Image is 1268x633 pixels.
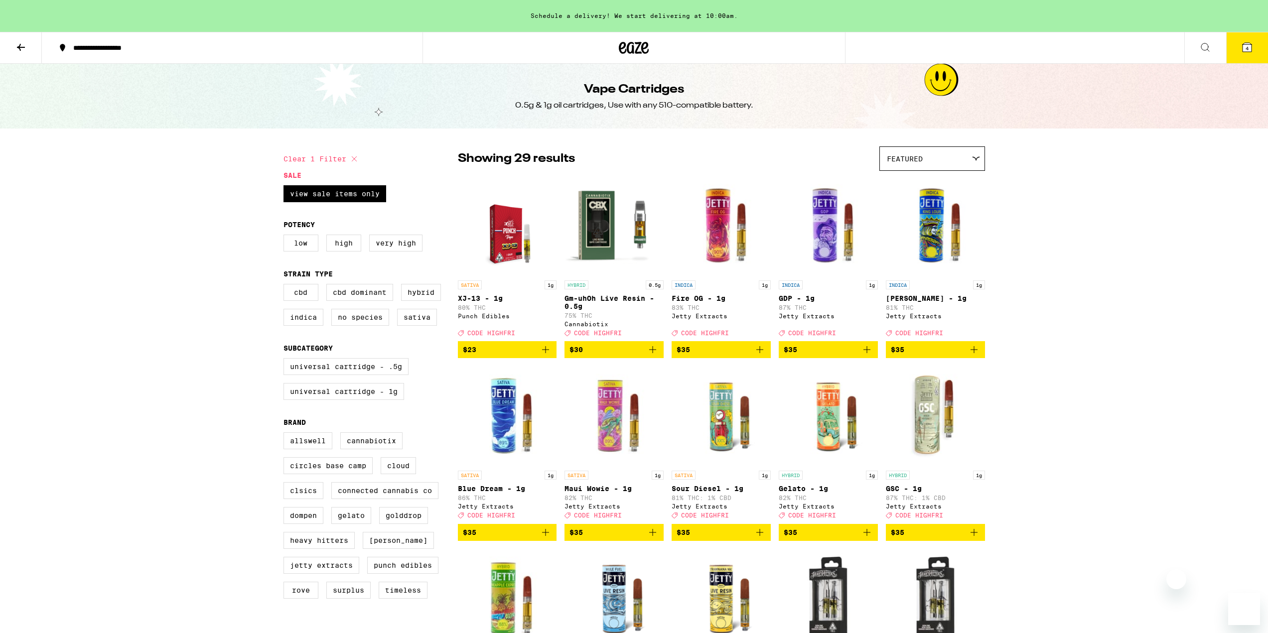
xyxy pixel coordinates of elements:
span: $23 [463,346,476,354]
span: $35 [784,346,797,354]
p: Showing 29 results [458,150,575,167]
p: SATIVA [564,471,588,480]
img: Jetty Extracts - King Louis - 1g [886,176,985,275]
a: Open page for GSC - 1g from Jetty Extracts [886,366,985,523]
button: Add to bag [779,524,878,541]
label: Heavy Hitters [283,532,355,549]
a: Open page for Maui Wowie - 1g from Jetty Extracts [564,366,664,523]
a: Open page for GDP - 1g from Jetty Extracts [779,176,878,341]
span: Featured [887,155,923,163]
p: SATIVA [672,471,696,480]
div: Jetty Extracts [886,503,985,509]
span: $35 [677,346,690,354]
legend: Sale [283,171,301,179]
label: Very High [369,235,423,252]
iframe: Button to launch messaging window [1228,593,1260,625]
p: HYBRID [564,280,588,289]
span: $35 [784,528,797,536]
label: Allswell [283,432,332,449]
a: Open page for Gelato - 1g from Jetty Extracts [779,366,878,523]
p: 87% THC [779,304,878,311]
img: Cannabiotix - Gm-uhOh Live Resin - 0.5g [564,176,664,275]
span: CODE HIGHFRI [681,512,729,519]
span: CODE HIGHFRI [574,330,622,336]
div: Punch Edibles [458,313,557,319]
label: Rove [283,582,318,599]
span: CODE HIGHFRI [574,512,622,519]
label: View Sale Items Only [283,185,386,202]
div: Jetty Extracts [564,503,664,509]
p: 0.5g [646,280,664,289]
div: Jetty Extracts [672,313,771,319]
label: No Species [331,309,389,326]
p: GDP - 1g [779,294,878,302]
span: CODE HIGHFRI [895,512,943,519]
div: Cannabiotix [564,321,664,327]
button: Add to bag [886,341,985,358]
img: Jetty Extracts - Blue Dream - 1g [458,366,557,466]
p: SATIVA [458,471,482,480]
p: 1g [866,280,878,289]
label: Low [283,235,318,252]
label: [PERSON_NAME] [363,532,434,549]
p: INDICA [779,280,803,289]
p: SATIVA [458,280,482,289]
div: Jetty Extracts [779,503,878,509]
p: 80% THC [458,304,557,311]
span: CODE HIGHFRI [467,512,515,519]
a: Open page for Fire OG - 1g from Jetty Extracts [672,176,771,341]
label: GoldDrop [379,507,428,524]
label: Punch Edibles [367,557,438,574]
div: 0.5g & 1g oil cartridges, Use with any 510-compatible battery. [515,100,753,111]
p: 82% THC [779,495,878,501]
p: HYBRID [886,471,910,480]
p: 81% THC: 1% CBD [672,495,771,501]
p: Gelato - 1g [779,485,878,493]
p: INDICA [672,280,696,289]
label: Surplus [326,582,371,599]
div: Jetty Extracts [672,503,771,509]
label: Dompen [283,507,323,524]
button: Add to bag [886,524,985,541]
img: Jetty Extracts - Sour Diesel - 1g [672,366,771,466]
p: Blue Dream - 1g [458,485,557,493]
label: Cannabiotix [340,432,403,449]
p: 1g [866,471,878,480]
span: CODE HIGHFRI [788,512,836,519]
p: Maui Wowie - 1g [564,485,664,493]
label: Hybrid [401,284,441,301]
iframe: Close message [1166,569,1186,589]
span: $35 [891,528,904,536]
button: 4 [1226,32,1268,63]
label: CBD [283,284,318,301]
p: 83% THC [672,304,771,311]
label: Cloud [381,457,416,474]
button: Add to bag [458,341,557,358]
legend: Strain Type [283,270,333,278]
h1: Vape Cartridges [584,81,684,98]
label: Sativa [397,309,437,326]
p: 1g [759,280,771,289]
img: Jetty Extracts - Maui Wowie - 1g [564,366,664,466]
div: Jetty Extracts [886,313,985,319]
span: CODE HIGHFRI [895,330,943,336]
span: CODE HIGHFRI [788,330,836,336]
img: Jetty Extracts - GSC - 1g [886,366,985,466]
button: Add to bag [779,341,878,358]
p: HYBRID [779,471,803,480]
img: Jetty Extracts - Fire OG - 1g [672,176,771,275]
p: 1g [973,280,985,289]
span: $35 [891,346,904,354]
button: Add to bag [672,341,771,358]
p: XJ-13 - 1g [458,294,557,302]
label: Universal Cartridge - 1g [283,383,404,400]
button: Clear 1 filter [283,146,360,171]
a: Open page for Gm-uhOh Live Resin - 0.5g from Cannabiotix [564,176,664,341]
p: INDICA [886,280,910,289]
button: Add to bag [564,524,664,541]
p: 82% THC [564,495,664,501]
button: Add to bag [564,341,664,358]
p: Fire OG - 1g [672,294,771,302]
p: [PERSON_NAME] - 1g [886,294,985,302]
div: Jetty Extracts [458,503,557,509]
